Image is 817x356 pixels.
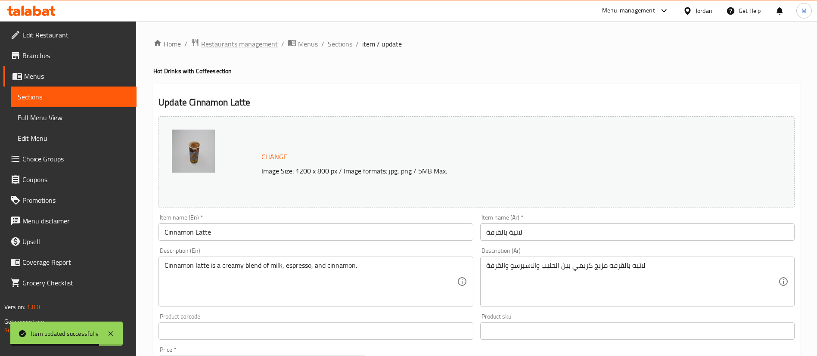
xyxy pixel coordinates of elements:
[4,301,25,313] span: Version:
[4,316,44,327] span: Get support on:
[11,87,137,107] a: Sections
[22,154,130,164] span: Choice Groups
[801,6,807,15] span: M
[22,50,130,61] span: Branches
[22,174,130,185] span: Coupons
[18,112,130,123] span: Full Menu View
[22,195,130,205] span: Promotions
[261,151,287,163] span: Change
[153,67,800,75] h4: Hot Drinks with Coffee section
[3,66,137,87] a: Menus
[281,39,284,49] li: /
[480,223,795,241] input: Enter name Ar
[3,45,137,66] a: Branches
[158,96,795,109] h2: Update Cinnamon Latte
[3,231,137,252] a: Upsell
[288,38,318,50] a: Menus
[22,236,130,247] span: Upsell
[153,38,800,50] nav: breadcrumb
[3,272,137,293] a: Grocery Checklist
[3,149,137,169] a: Choice Groups
[184,39,187,49] li: /
[602,6,655,16] div: Menu-management
[22,30,130,40] span: Edit Restaurant
[321,39,324,49] li: /
[18,92,130,102] span: Sections
[158,223,473,241] input: Enter name En
[3,252,137,272] a: Coverage Report
[4,325,59,336] a: Support.OpsPlatform
[158,322,473,340] input: Please enter product barcode
[22,257,130,267] span: Coverage Report
[298,39,318,49] span: Menus
[328,39,352,49] a: Sections
[165,261,457,302] textarea: Cinnamon latte is a creamy blend of milk, espresso, and cinnamon.
[480,322,795,340] input: Please enter product sku
[362,39,402,49] span: item / update
[11,107,137,128] a: Full Menu View
[31,329,99,338] div: Item updated successfully
[24,71,130,81] span: Menus
[356,39,359,49] li: /
[18,133,130,143] span: Edit Menu
[22,216,130,226] span: Menu disclaimer
[11,128,137,149] a: Edit Menu
[3,25,137,45] a: Edit Restaurant
[258,148,291,166] button: Change
[153,39,181,49] a: Home
[696,6,712,15] div: Jordan
[3,211,137,231] a: Menu disclaimer
[191,38,278,50] a: Restaurants management
[258,166,715,176] p: Image Size: 1200 x 800 px / Image formats: jpg, png / 5MB Max.
[201,39,278,49] span: Restaurants management
[3,169,137,190] a: Coupons
[486,261,778,302] textarea: لاتيه بالقرفه مزيج كريمي بين الحليب والاسبرسو والقرفة
[172,130,215,173] img: %D9%84%D8%A7%D8%AA%D9%8A%D8%A9_%D8%A8%D9%84%D9%82%D8%B1%D9%81%D8%A9638857510431583168.jpg
[22,278,130,288] span: Grocery Checklist
[27,301,40,313] span: 1.0.0
[3,190,137,211] a: Promotions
